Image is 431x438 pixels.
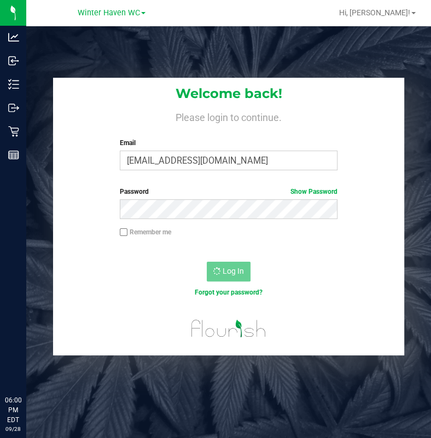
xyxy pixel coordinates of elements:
[8,79,19,90] inline-svg: Inventory
[8,126,19,137] inline-svg: Retail
[8,55,19,66] inline-svg: Inbound
[223,267,244,275] span: Log In
[8,149,19,160] inline-svg: Reports
[195,289,263,296] a: Forgot your password?
[290,188,337,195] a: Show Password
[53,109,404,123] h4: Please login to continue.
[120,227,171,237] label: Remember me
[120,228,127,236] input: Remember me
[185,309,272,348] img: flourish_logo.svg
[339,8,410,17] span: Hi, [PERSON_NAME]!
[8,32,19,43] inline-svg: Analytics
[5,425,21,433] p: 09/28
[207,262,251,281] button: Log In
[8,102,19,113] inline-svg: Outbound
[120,138,337,148] label: Email
[78,8,140,18] span: Winter Haven WC
[5,395,21,425] p: 06:00 PM EDT
[53,87,404,101] h1: Welcome back!
[120,188,149,195] span: Password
